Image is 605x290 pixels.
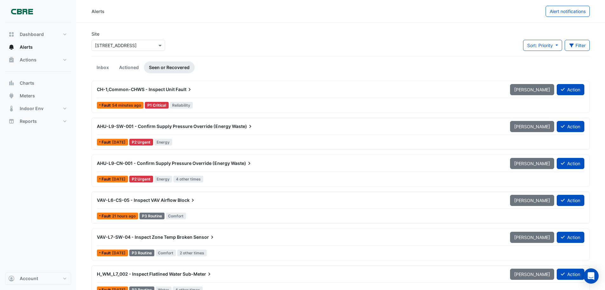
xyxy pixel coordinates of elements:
[91,31,99,37] label: Site
[112,177,125,181] span: Tue 10-Jun-2025 07:13 AEST
[112,103,141,108] span: Wed 27-Aug-2025 10:30 AEST
[557,269,584,280] button: Action
[114,61,144,73] a: Actioned
[510,121,554,132] button: [PERSON_NAME]
[5,77,71,89] button: Charts
[8,118,15,124] app-icon: Reports
[8,44,15,50] app-icon: Alerts
[510,158,554,169] button: [PERSON_NAME]
[173,176,203,182] span: 4 other times
[193,234,215,240] span: Sensor
[20,80,34,86] span: Charts
[176,86,193,93] span: Fault
[129,250,154,256] div: P3 Routine
[8,80,15,86] app-icon: Charts
[514,198,550,203] span: [PERSON_NAME]
[97,87,175,92] span: CH-1,Common-CHWS - Inspect Unit
[514,87,550,92] span: [PERSON_NAME]
[129,139,153,145] div: P2 Urgent
[8,57,15,63] app-icon: Actions
[20,275,38,282] span: Account
[166,213,186,219] span: Comfort
[546,6,590,17] button: Alert notifications
[8,5,36,18] img: Company Logo
[557,195,584,206] button: Action
[5,28,71,41] button: Dashboard
[102,177,112,181] span: Fault
[510,195,554,206] button: [PERSON_NAME]
[170,102,193,109] span: Reliability
[97,234,192,240] span: VAV-L7-SW-04 - Inspect Zone Temp Broken
[20,93,35,99] span: Meters
[8,31,15,38] app-icon: Dashboard
[97,160,230,166] span: AHU-L9-CN-001 - Confirm Supply Pressure Override (Energy
[5,41,71,53] button: Alerts
[129,176,153,182] div: P2 Urgent
[510,232,554,243] button: [PERSON_NAME]
[20,57,37,63] span: Actions
[154,176,172,182] span: Energy
[20,31,44,38] span: Dashboard
[5,102,71,115] button: Indoor Env
[183,271,212,277] span: Sub-Meter
[5,272,71,285] button: Account
[232,123,253,130] span: Waste)
[20,118,37,124] span: Reports
[112,140,125,145] span: Wed 25-Jun-2025 12:48 AEST
[557,158,584,169] button: Action
[231,160,252,166] span: Waste)
[102,140,112,144] span: Fault
[514,161,550,166] span: [PERSON_NAME]
[557,121,584,132] button: Action
[8,105,15,112] app-icon: Indoor Env
[139,213,165,219] div: P3 Routine
[178,197,196,203] span: Block
[97,197,177,203] span: VAV-L6-CS-05 - Inspect VAV Airflow
[510,84,554,95] button: [PERSON_NAME]
[20,44,33,50] span: Alerts
[557,84,584,95] button: Action
[527,43,553,48] span: Sort: Priority
[177,250,207,256] span: 2 other times
[514,235,550,240] span: [PERSON_NAME]
[5,89,71,102] button: Meters
[97,124,231,129] span: AHU-L9-SW-001 - Confirm Supply Pressure Override (Energy
[514,272,550,277] span: [PERSON_NAME]
[91,61,114,73] a: Inbox
[583,268,599,284] div: Open Intercom Messenger
[102,103,112,107] span: Fault
[145,102,169,109] div: P1 Critical
[154,139,172,145] span: Energy
[565,40,590,51] button: Filter
[144,61,195,73] a: Seen or Recovered
[102,251,112,255] span: Fault
[112,214,136,218] span: Tue 26-Aug-2025 14:19 AEST
[5,53,71,66] button: Actions
[8,93,15,99] app-icon: Meters
[550,9,586,14] span: Alert notifications
[20,105,44,112] span: Indoor Env
[112,251,125,255] span: Fri 04-Jul-2025 17:36 AEST
[156,250,176,256] span: Comfort
[5,115,71,128] button: Reports
[557,232,584,243] button: Action
[91,8,104,15] div: Alerts
[97,271,182,277] span: H_WM_L7_002 - Inspect Flatlined Water
[510,269,554,280] button: [PERSON_NAME]
[523,40,562,51] button: Sort: Priority
[514,124,550,129] span: [PERSON_NAME]
[102,214,112,218] span: Fault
